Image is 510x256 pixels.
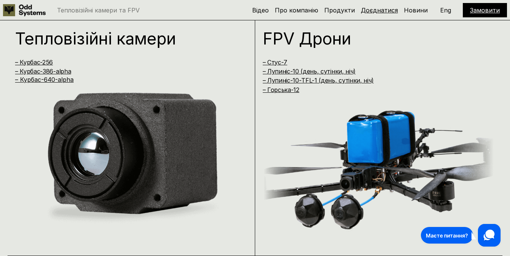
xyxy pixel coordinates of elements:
a: Доєднатися [361,6,398,14]
a: Відео [252,6,269,14]
a: – Лупиніс-10-TFL-1 (день, сутінки, ніч) [263,77,374,84]
a: – Курбас-386-alpha [15,67,71,75]
a: Про компанію [275,6,318,14]
h1: FPV Дрони [263,30,481,47]
a: Замовити [470,6,500,14]
p: Eng [440,7,451,13]
p: Тепловізійні камери та FPV [57,7,140,13]
h1: Тепловізійні камери [15,30,234,47]
a: – Курбас-640-alpha [15,76,74,83]
iframe: HelpCrunch [419,222,502,248]
a: Продукти [324,6,355,14]
a: Новини [404,6,428,14]
a: – Лупиніс-10 (день, сутінки, ніч) [263,67,356,75]
a: – Курбас-256 [15,58,53,66]
a: – Горська-12 [263,86,299,94]
a: – Стус-7 [263,58,287,66]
